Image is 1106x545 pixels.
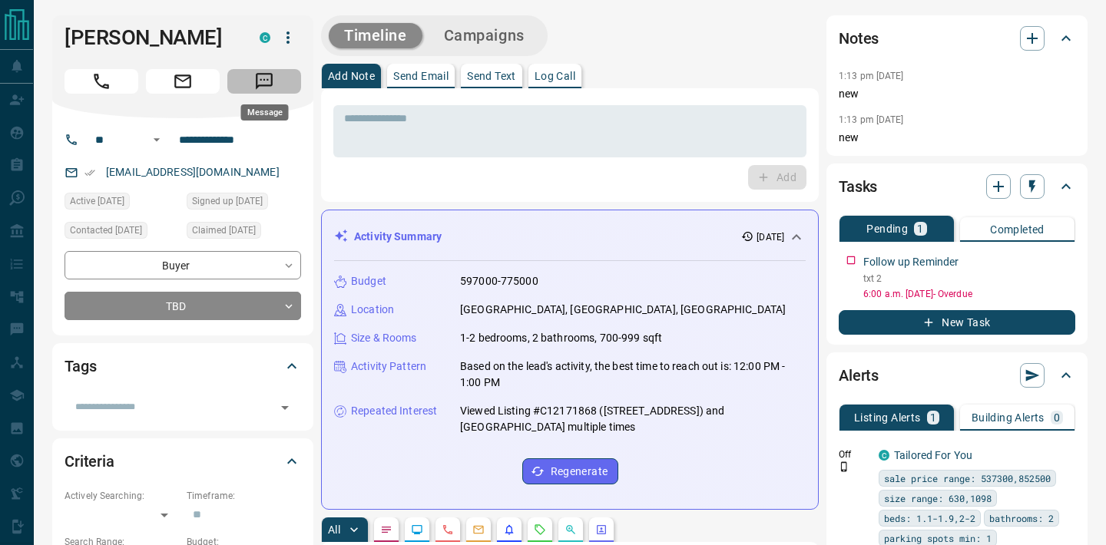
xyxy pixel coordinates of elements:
[70,193,124,209] span: Active [DATE]
[863,254,959,270] p: Follow up Reminder
[884,490,992,506] span: size range: 630,1098
[460,302,786,318] p: [GEOGRAPHIC_DATA], [GEOGRAPHIC_DATA], [GEOGRAPHIC_DATA]
[1054,412,1060,423] p: 0
[884,471,1051,486] span: sale price range: 537300,852500
[884,510,975,526] span: beds: 1.1-1.9,2-2
[467,71,516,81] p: Send Text
[894,449,972,461] a: Tailored For You
[351,302,394,318] p: Location
[65,25,237,50] h1: [PERSON_NAME]
[460,403,806,435] p: Viewed Listing #C12171868 ([STREET_ADDRESS]) and [GEOGRAPHIC_DATA] multiple times
[65,443,301,480] div: Criteria
[241,104,289,121] div: Message
[65,348,301,385] div: Tags
[260,32,270,43] div: condos.ca
[839,448,869,461] p: Off
[334,223,806,251] div: Activity Summary[DATE]
[535,71,575,81] p: Log Call
[839,71,904,81] p: 1:13 pm [DATE]
[839,20,1075,57] div: Notes
[328,71,375,81] p: Add Note
[146,69,220,94] span: Email
[854,412,921,423] p: Listing Alerts
[192,193,263,209] span: Signed up [DATE]
[351,273,386,289] p: Budget
[757,230,784,244] p: [DATE]
[187,193,301,214] div: Tue Jun 10 2025
[839,310,1075,335] button: New Task
[329,23,422,48] button: Timeline
[411,524,423,536] svg: Lead Browsing Activity
[106,166,280,178] a: [EMAIL_ADDRESS][DOMAIN_NAME]
[65,292,301,320] div: TBD
[147,130,166,149] button: Open
[522,458,618,484] button: Regenerate
[354,229,442,245] p: Activity Summary
[460,358,806,391] p: Based on the lead's activity, the best time to reach out is: 12:00 PM - 1:00 PM
[989,510,1054,526] span: bathrooms: 2
[930,412,936,423] p: 1
[863,272,1075,286] p: txt 2
[70,223,142,238] span: Contacted [DATE]
[917,223,923,234] p: 1
[84,167,95,178] svg: Email Verified
[65,193,179,214] div: Tue Jun 10 2025
[429,23,540,48] button: Campaigns
[595,524,608,536] svg: Agent Actions
[192,223,256,238] span: Claimed [DATE]
[65,354,96,378] h2: Tags
[442,524,454,536] svg: Calls
[839,130,1075,146] p: new
[187,222,301,243] div: Tue Jun 10 2025
[839,461,849,472] svg: Push Notification Only
[65,69,138,94] span: Call
[65,489,179,503] p: Actively Searching:
[503,524,515,536] svg: Listing Alerts
[351,330,417,346] p: Size & Rooms
[351,403,437,419] p: Repeated Interest
[472,524,485,536] svg: Emails
[65,449,114,474] h2: Criteria
[65,222,179,243] div: Tue Sep 09 2025
[380,524,392,536] svg: Notes
[187,489,301,503] p: Timeframe:
[866,223,908,234] p: Pending
[227,69,301,94] span: Message
[839,86,1075,102] p: new
[534,524,546,536] svg: Requests
[972,412,1045,423] p: Building Alerts
[460,330,662,346] p: 1-2 bedrooms, 2 bathrooms, 700-999 sqft
[879,450,889,461] div: condos.ca
[839,26,879,51] h2: Notes
[839,174,877,199] h2: Tasks
[863,287,1075,301] p: 6:00 a.m. [DATE] - Overdue
[460,273,538,289] p: 597000-775000
[351,358,426,375] p: Activity Pattern
[328,524,340,535] p: All
[839,363,879,388] h2: Alerts
[565,524,577,536] svg: Opportunities
[839,114,904,125] p: 1:13 pm [DATE]
[393,71,449,81] p: Send Email
[274,397,296,418] button: Open
[839,357,1075,394] div: Alerts
[65,251,301,279] div: Buyer
[990,224,1045,235] p: Completed
[839,168,1075,205] div: Tasks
